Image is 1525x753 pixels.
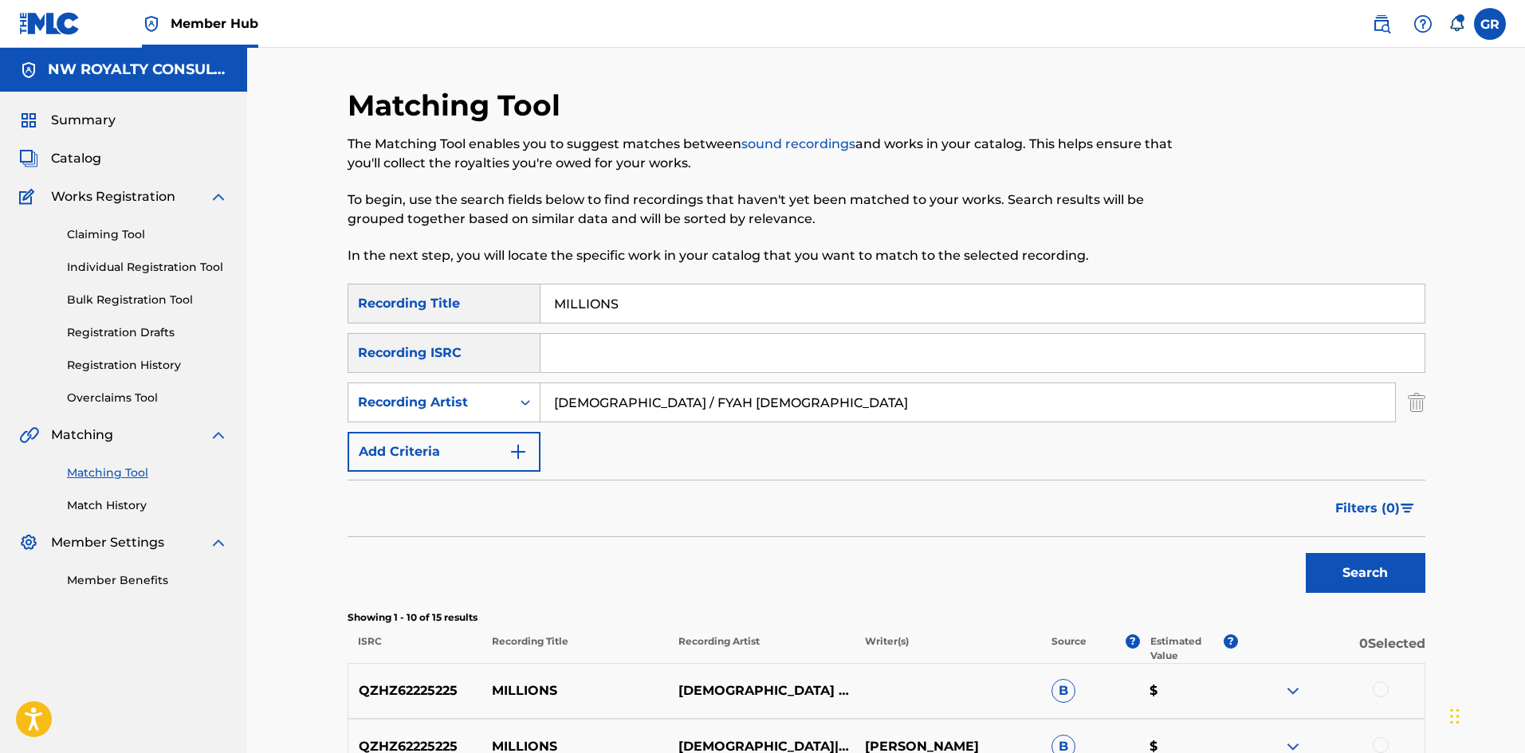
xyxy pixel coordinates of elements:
img: Top Rightsholder [142,14,161,33]
span: Matching [51,426,113,445]
button: Filters (0) [1326,488,1425,528]
span: B [1051,679,1075,703]
img: Summary [19,111,38,130]
span: Summary [51,111,116,130]
img: Delete Criterion [1408,382,1425,422]
a: CatalogCatalog [19,149,101,168]
a: Match History [67,497,228,514]
img: 9d2ae6d4665cec9f34b9.svg [509,442,528,461]
p: Showing 1 - 10 of 15 results [348,610,1425,625]
span: ? [1126,634,1140,649]
a: sound recordings [741,136,855,151]
div: User Menu [1474,8,1506,40]
p: Recording Artist [668,634,855,663]
h2: Matching Tool [348,88,568,124]
p: [DEMOGRAPHIC_DATA] & FYAH [DEMOGRAPHIC_DATA] [668,681,855,700]
div: Notifications [1448,16,1464,32]
img: help [1413,14,1433,33]
h5: NW ROYALTY CONSULTING, LLC. [48,61,228,79]
p: QZHZ62225225 [348,681,482,700]
p: The Matching Tool enables you to suggest matches between and works in your catalog. This helps en... [348,135,1177,173]
p: MILLIONS [481,681,668,700]
div: Help [1407,8,1439,40]
span: Member Hub [171,14,258,33]
iframe: Resource Center [1480,500,1525,628]
form: Search Form [348,284,1425,601]
img: expand [1283,681,1303,700]
img: expand [209,187,228,206]
a: Bulk Registration Tool [67,292,228,308]
span: Catalog [51,149,101,168]
div: Drag [1450,692,1460,740]
p: Writer(s) [855,634,1041,663]
a: Matching Tool [67,465,228,481]
img: Member Settings [19,533,38,552]
img: search [1372,14,1391,33]
p: Recording Title [481,634,667,663]
button: Add Criteria [348,432,540,472]
p: To begin, use the search fields below to find recordings that haven't yet been matched to your wo... [348,190,1177,229]
p: 0 Selected [1238,634,1425,663]
img: Catalog [19,149,38,168]
button: Search [1306,553,1425,593]
a: Registration History [67,357,228,374]
span: ? [1224,634,1238,649]
a: Claiming Tool [67,226,228,243]
a: Individual Registration Tool [67,259,228,276]
iframe: Chat Widget [1445,677,1525,753]
img: filter [1401,504,1414,513]
a: Member Benefits [67,572,228,589]
img: Works Registration [19,187,40,206]
p: ISRC [348,634,481,663]
a: Registration Drafts [67,324,228,341]
p: Source [1051,634,1087,663]
p: In the next step, you will locate the specific work in your catalog that you want to match to the... [348,246,1177,265]
img: Accounts [19,61,38,80]
p: Estimated Value [1150,634,1224,663]
a: Overclaims Tool [67,390,228,406]
a: SummarySummary [19,111,116,130]
span: Member Settings [51,533,164,552]
img: expand [209,533,228,552]
p: $ [1139,681,1238,700]
img: expand [209,426,228,445]
span: Filters ( 0 ) [1335,499,1400,518]
div: Recording Artist [358,393,501,412]
a: Public Search [1366,8,1397,40]
img: Matching [19,426,39,445]
span: Works Registration [51,187,175,206]
img: MLC Logo [19,12,81,35]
